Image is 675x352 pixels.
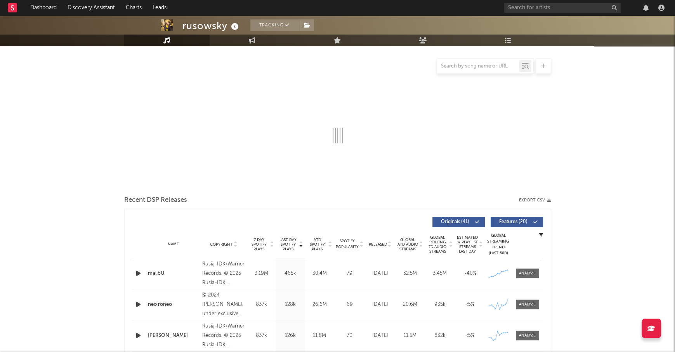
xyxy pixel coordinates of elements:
[437,220,473,224] span: Originals ( 41 )
[427,235,448,254] span: Global Rolling 7D Audio Streams
[278,301,303,309] div: 128k
[457,301,483,309] div: <5%
[307,238,328,251] span: ATD Spotify Plays
[367,301,393,309] div: [DATE]
[250,19,299,31] button: Tracking
[367,332,393,340] div: [DATE]
[397,301,423,309] div: 20.6M
[336,332,363,340] div: 70
[367,270,393,277] div: [DATE]
[427,301,453,309] div: 935k
[307,332,332,340] div: 11.8M
[249,238,269,251] span: 7 Day Spotify Plays
[427,332,453,340] div: 832k
[148,332,199,340] a: [PERSON_NAME]
[249,332,274,340] div: 837k
[397,270,423,277] div: 32.5M
[307,270,332,277] div: 30.4M
[519,198,551,203] button: Export CSV
[504,3,621,13] input: Search for artists
[457,270,483,277] div: ~ 40 %
[432,217,485,227] button: Originals(41)
[148,241,199,247] div: Name
[202,260,245,288] div: Rusia-IDK/Warner Records, © 2025 Rusia-IDK, S.L./Warner Records Inc., under exclusive license fro...
[210,242,233,247] span: Copyright
[182,19,241,32] div: rusowsky
[202,291,245,319] div: © 2024 [PERSON_NAME], under exclusive license to Rusia-IDK, S.L./Warner Records Inc.
[336,238,359,250] span: Spotify Popularity
[249,301,274,309] div: 837k
[148,301,199,309] a: neo roneo
[202,322,245,350] div: Rusia-IDK/Warner Records, © 2025 Rusia-IDK, S.L./Warner Records Inc., under exclusive license fro...
[124,196,187,205] span: Recent DSP Releases
[491,217,543,227] button: Features(20)
[457,235,478,254] span: Estimated % Playlist Streams Last Day
[307,301,332,309] div: 26.6M
[278,270,303,277] div: 465k
[496,220,531,224] span: Features ( 20 )
[148,270,199,277] a: malibU
[397,238,418,251] span: Global ATD Audio Streams
[336,270,363,277] div: 79
[278,332,303,340] div: 126k
[437,63,519,69] input: Search by song name or URL
[369,242,387,247] span: Released
[427,270,453,277] div: 3.45M
[397,332,423,340] div: 11.5M
[336,301,363,309] div: 69
[249,270,274,277] div: 3.19M
[124,38,152,48] span: Music
[457,332,483,340] div: <5%
[278,238,298,251] span: Last Day Spotify Plays
[487,233,510,256] div: Global Streaming Trend (Last 60D)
